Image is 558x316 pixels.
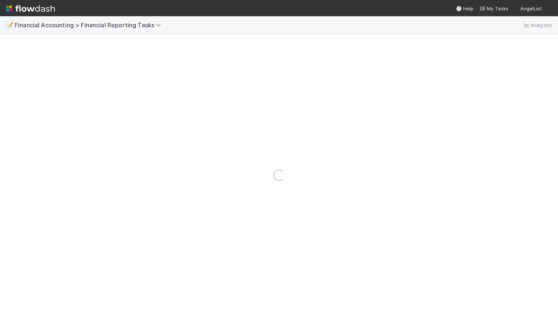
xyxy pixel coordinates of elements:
img: avatar_d2b43477-63dc-4e62-be5b-6fdd450c05a1.png [545,5,552,13]
div: Help [456,5,473,12]
img: logo-inverted-e16ddd16eac7371096b0.svg [6,2,55,15]
a: My Tasks [479,5,509,12]
a: Analytics [523,21,552,29]
span: My Tasks [479,6,509,11]
span: Financial Accounting > Financial Reporting Tasks [15,21,165,29]
span: AngelList [520,6,542,11]
span: 📝 [6,22,13,28]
